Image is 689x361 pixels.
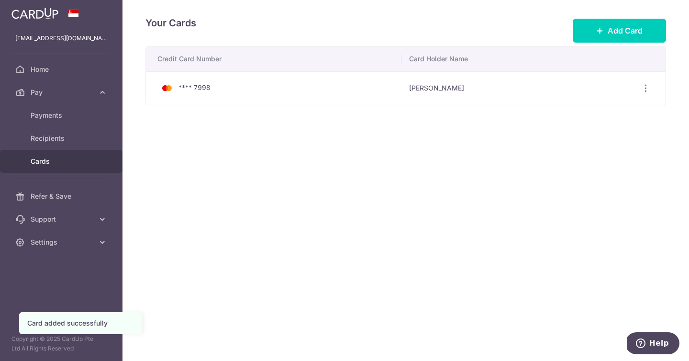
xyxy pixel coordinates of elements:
[157,82,177,94] img: Bank Card
[401,46,629,71] th: Card Holder Name
[573,19,666,43] button: Add Card
[401,71,629,105] td: [PERSON_NAME]
[608,25,643,36] span: Add Card
[31,134,94,143] span: Recipients
[27,318,133,328] div: Card added successfully
[11,8,58,19] img: CardUp
[31,88,94,97] span: Pay
[31,237,94,247] span: Settings
[31,192,94,201] span: Refer & Save
[31,111,94,120] span: Payments
[145,15,196,31] h4: Your Cards
[146,46,401,71] th: Credit Card Number
[31,157,94,166] span: Cards
[627,332,679,356] iframe: Opens a widget where you can find more information
[15,34,107,43] p: [EMAIL_ADDRESS][DOMAIN_NAME]
[31,214,94,224] span: Support
[31,65,94,74] span: Home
